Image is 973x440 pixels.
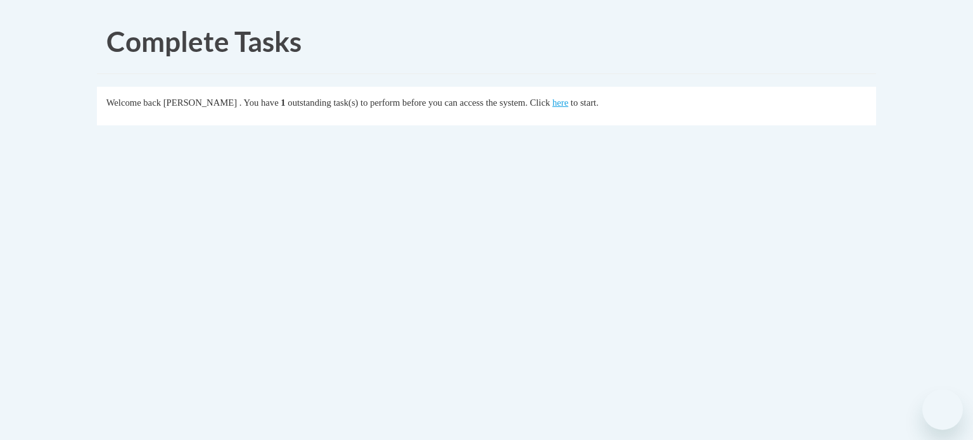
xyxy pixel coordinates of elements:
span: . You have [239,97,279,108]
span: Complete Tasks [106,25,302,58]
span: 1 [281,97,285,108]
span: [PERSON_NAME] [163,97,237,108]
a: here [552,97,568,108]
iframe: Button to launch messaging window [922,389,963,430]
span: to start. [571,97,599,108]
span: Welcome back [106,97,161,108]
span: outstanding task(s) to perform before you can access the system. Click [288,97,550,108]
